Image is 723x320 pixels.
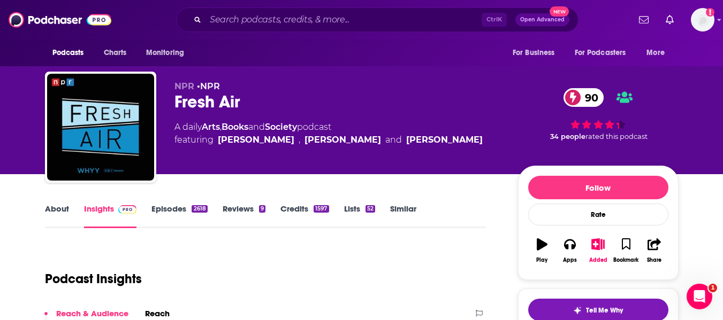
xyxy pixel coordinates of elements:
button: Apps [556,231,584,270]
button: Share [640,231,668,270]
div: Rate [528,204,668,225]
span: For Business [513,45,555,60]
a: Credits1597 [280,204,329,228]
h2: Reach [145,308,170,318]
span: 90 [574,88,604,107]
span: Logged in as Mallory813 [691,8,714,32]
div: [PERSON_NAME] [406,134,483,146]
span: For Podcasters [575,45,626,60]
div: 9 [259,205,265,213]
button: Added [584,231,612,270]
button: Show profile menu [691,8,714,32]
span: 34 people [550,132,585,141]
span: • [197,81,220,91]
div: Added [589,257,607,263]
span: NPR [174,81,194,91]
a: Episodes2618 [151,204,207,228]
svg: Add a profile image [706,8,714,17]
span: Open Advanced [520,17,565,22]
a: Books [222,122,248,132]
div: Bookmark [613,257,638,263]
div: Play [536,257,547,263]
img: Podchaser Pro [118,205,137,214]
button: open menu [639,43,678,63]
div: Apps [563,257,577,263]
span: , [220,122,222,132]
a: Show notifications dropdown [635,11,653,29]
span: and [248,122,265,132]
div: Share [647,257,661,263]
a: 90 [564,88,604,107]
button: Open AdvancedNew [515,13,569,26]
button: Play [528,231,556,270]
span: featuring [174,134,483,146]
span: More [646,45,665,60]
div: 1597 [314,205,329,213]
span: Tell Me Why [586,306,623,315]
span: Ctrl K [482,13,507,27]
a: Terry Gross [218,134,294,146]
span: , [299,134,300,146]
a: Society [265,122,297,132]
a: Show notifications dropdown [661,11,678,29]
input: Search podcasts, credits, & more... [206,11,482,28]
button: open menu [139,43,198,63]
button: open menu [505,43,568,63]
a: Arts [202,122,220,132]
div: [PERSON_NAME] [305,134,381,146]
button: open menu [568,43,642,63]
a: About [45,204,69,228]
button: Follow [528,176,668,199]
span: rated this podcast [585,132,648,141]
h1: Podcast Insights [45,271,142,287]
div: 90 34 peoplerated this podcast [518,81,679,147]
a: Reviews9 [223,204,265,228]
span: Charts [104,45,127,60]
a: Similar [390,204,416,228]
img: User Profile [691,8,714,32]
span: 1 [709,284,717,292]
div: 2618 [192,205,207,213]
div: A daily podcast [174,121,483,146]
img: tell me why sparkle [573,306,582,315]
button: Bookmark [612,231,640,270]
img: Podchaser - Follow, Share and Rate Podcasts [9,10,111,30]
button: open menu [45,43,98,63]
span: New [550,6,569,17]
div: 52 [366,205,375,213]
span: and [385,134,402,146]
p: Reach & Audience [56,308,128,318]
a: NPR [200,81,220,91]
a: InsightsPodchaser Pro [84,204,137,228]
a: Charts [97,43,133,63]
div: Search podcasts, credits, & more... [176,7,579,32]
span: Monitoring [146,45,184,60]
img: Fresh Air [47,74,154,181]
span: Podcasts [52,45,84,60]
a: Lists52 [344,204,375,228]
iframe: Intercom live chat [687,284,712,309]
